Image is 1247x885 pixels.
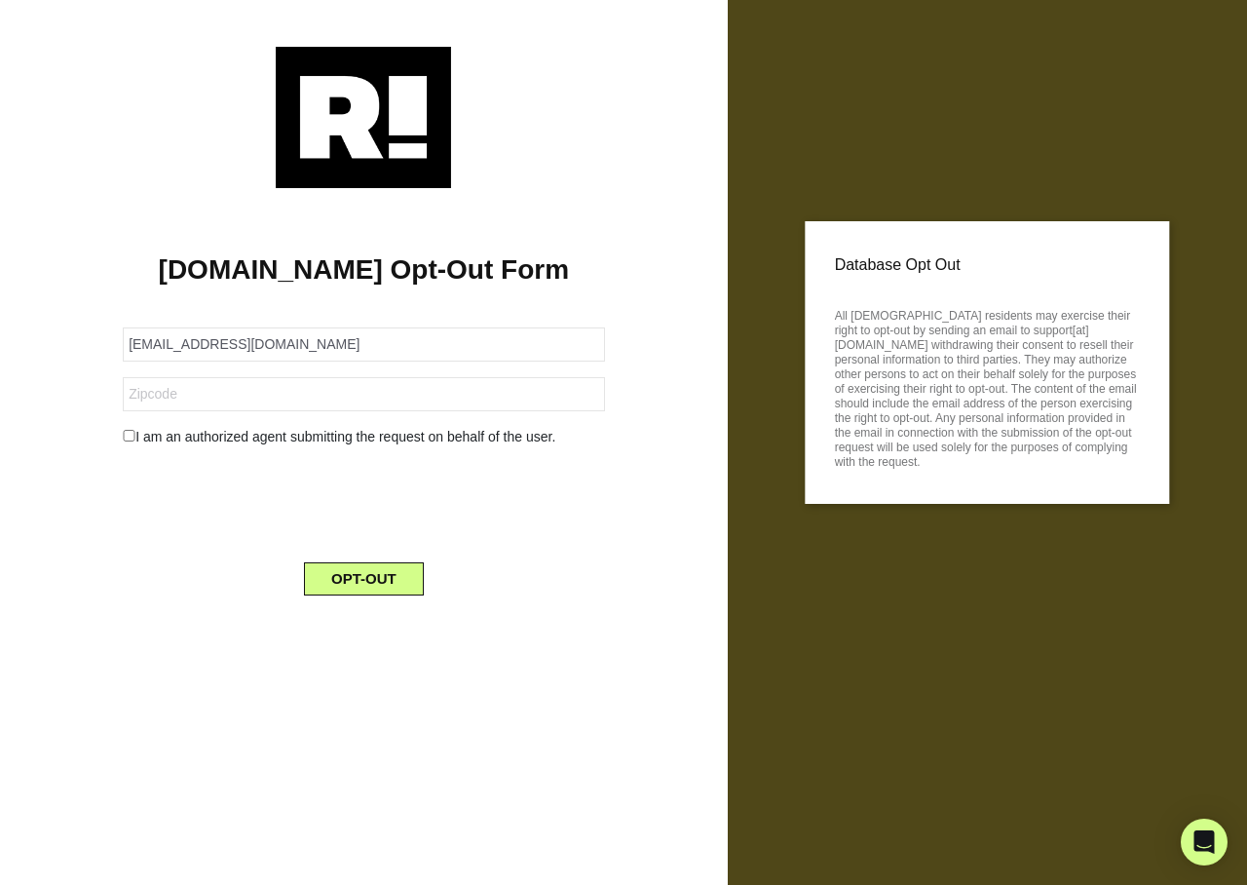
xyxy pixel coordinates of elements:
[835,303,1140,470] p: All [DEMOGRAPHIC_DATA] residents may exercise their right to opt-out by sending an email to suppo...
[276,47,451,188] img: Retention.com
[304,562,424,596] button: OPT-OUT
[835,250,1140,280] p: Database Opt Out
[1181,819,1228,866] div: Open Intercom Messenger
[29,253,699,287] h1: [DOMAIN_NAME] Opt-Out Form
[123,327,604,362] input: Email Address
[123,377,604,411] input: Zipcode
[215,463,511,539] iframe: reCAPTCHA
[108,427,619,447] div: I am an authorized agent submitting the request on behalf of the user.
